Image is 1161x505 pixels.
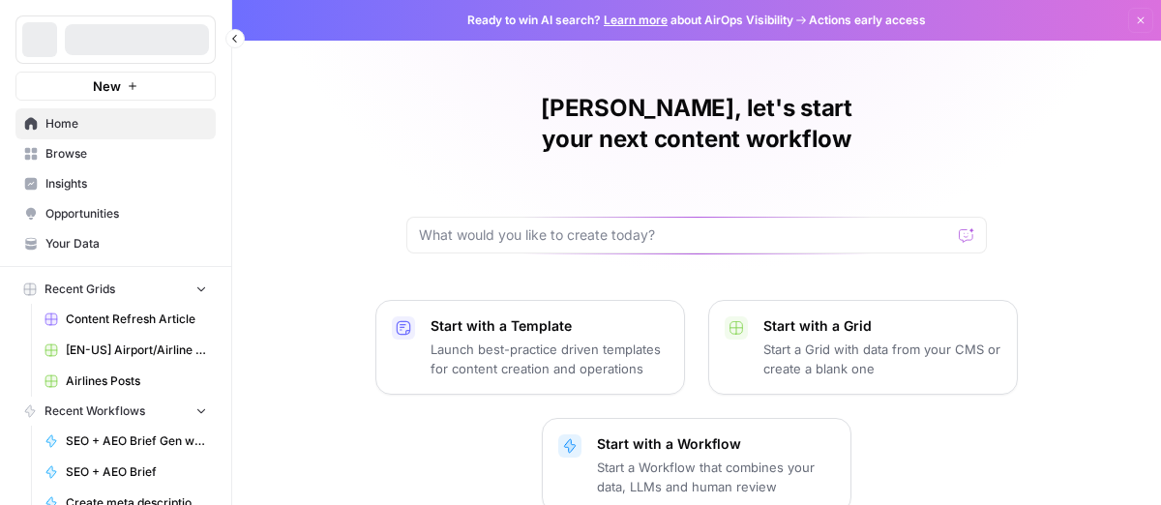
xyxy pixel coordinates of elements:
p: Start with a Workflow [597,434,835,454]
span: Actions early access [809,12,926,29]
a: Insights [15,168,216,199]
span: SEO + AEO Brief Gen w/ FAQ [66,432,207,450]
a: Learn more [604,13,668,27]
button: New [15,72,216,101]
span: Opportunities [45,205,207,223]
span: SEO + AEO Brief [66,463,207,481]
span: Browse [45,145,207,163]
span: New [93,76,121,96]
p: Start with a Grid [763,316,1001,336]
a: Airlines Posts [36,366,216,397]
span: Insights [45,175,207,193]
span: Content Refresh Article [66,311,207,328]
a: Content Refresh Article [36,304,216,335]
span: Recent Grids [45,281,115,298]
a: SEO + AEO Brief Gen w/ FAQ [36,426,216,457]
span: Airlines Posts [66,372,207,390]
span: Ready to win AI search? about AirOps Visibility [467,12,793,29]
span: Your Data [45,235,207,252]
p: Launch best-practice driven templates for content creation and operations [431,340,669,378]
h1: [PERSON_NAME], let's start your next content workflow [406,93,987,155]
p: Start a Workflow that combines your data, LLMs and human review [597,458,835,496]
a: Opportunities [15,198,216,229]
a: [EN-US] Airport/Airline Content Refresh [36,335,216,366]
a: Home [15,108,216,139]
a: Browse [15,138,216,169]
button: Start with a GridStart a Grid with data from your CMS or create a blank one [708,300,1018,395]
a: Your Data [15,228,216,259]
p: Start a Grid with data from your CMS or create a blank one [763,340,1001,378]
input: What would you like to create today? [419,225,951,245]
p: Start with a Template [431,316,669,336]
span: Recent Workflows [45,402,145,420]
button: Recent Grids [15,275,216,304]
button: Recent Workflows [15,397,216,426]
a: SEO + AEO Brief [36,457,216,488]
span: Home [45,115,207,133]
button: Start with a TemplateLaunch best-practice driven templates for content creation and operations [375,300,685,395]
span: [EN-US] Airport/Airline Content Refresh [66,342,207,359]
